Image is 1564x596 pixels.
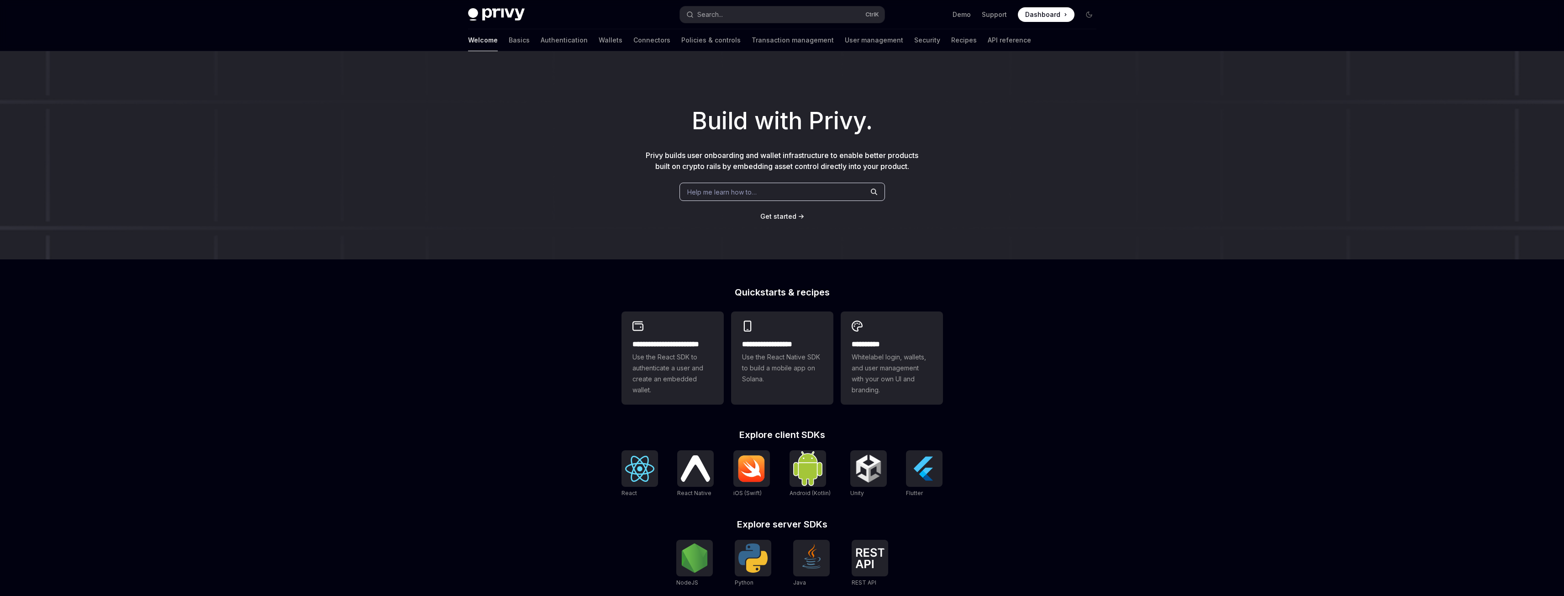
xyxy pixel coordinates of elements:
[738,543,768,573] img: Python
[633,29,670,51] a: Connectors
[852,540,888,587] a: REST APIREST API
[680,543,709,573] img: NodeJS
[951,29,977,51] a: Recipes
[760,212,796,221] a: Get started
[797,543,826,573] img: Java
[731,311,833,405] a: **** **** **** ***Use the React Native SDK to build a mobile app on Solana.
[680,6,885,23] button: Search...CtrlK
[1018,7,1074,22] a: Dashboard
[854,454,883,483] img: Unity
[910,454,939,483] img: Flutter
[677,490,711,496] span: React Native
[793,451,822,485] img: Android (Kotlin)
[599,29,622,51] a: Wallets
[1025,10,1060,19] span: Dashboard
[697,9,723,20] div: Search...
[621,450,658,498] a: ReactReact
[621,430,943,439] h2: Explore client SDKs
[850,450,887,498] a: UnityUnity
[793,540,830,587] a: JavaJava
[676,579,698,586] span: NodeJS
[845,29,903,51] a: User management
[906,490,923,496] span: Flutter
[793,579,806,586] span: Java
[687,187,757,197] span: Help me learn how to…
[852,352,932,396] span: Whitelabel login, wallets, and user management with your own UI and branding.
[1082,7,1096,22] button: Toggle dark mode
[790,490,831,496] span: Android (Kotlin)
[914,29,940,51] a: Security
[621,520,943,529] h2: Explore server SDKs
[852,579,876,586] span: REST API
[760,212,796,220] span: Get started
[15,103,1549,139] h1: Build with Privy.
[621,288,943,297] h2: Quickstarts & recipes
[681,29,741,51] a: Policies & controls
[735,540,771,587] a: PythonPython
[855,548,885,568] img: REST API
[865,11,879,18] span: Ctrl K
[621,490,637,496] span: React
[646,151,918,171] span: Privy builds user onboarding and wallet infrastructure to enable better products built on crypto ...
[509,29,530,51] a: Basics
[841,311,943,405] a: **** *****Whitelabel login, wallets, and user management with your own UI and branding.
[733,490,762,496] span: iOS (Swift)
[468,8,525,21] img: dark logo
[676,540,713,587] a: NodeJSNodeJS
[737,455,766,482] img: iOS (Swift)
[681,455,710,481] img: React Native
[982,10,1007,19] a: Support
[988,29,1031,51] a: API reference
[541,29,588,51] a: Authentication
[850,490,864,496] span: Unity
[632,352,713,396] span: Use the React SDK to authenticate a user and create an embedded wallet.
[742,352,822,385] span: Use the React Native SDK to build a mobile app on Solana.
[752,29,834,51] a: Transaction management
[625,456,654,482] img: React
[906,450,943,498] a: FlutterFlutter
[468,29,498,51] a: Welcome
[733,450,770,498] a: iOS (Swift)iOS (Swift)
[790,450,831,498] a: Android (Kotlin)Android (Kotlin)
[735,579,753,586] span: Python
[953,10,971,19] a: Demo
[677,450,714,498] a: React NativeReact Native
